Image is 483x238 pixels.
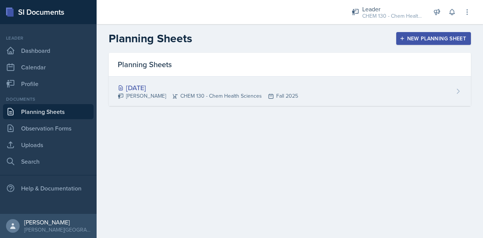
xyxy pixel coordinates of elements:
[3,60,94,75] a: Calendar
[3,154,94,169] a: Search
[3,76,94,91] a: Profile
[118,92,298,100] div: [PERSON_NAME] CHEM 130 - Chem Health Sciences Fall 2025
[3,43,94,58] a: Dashboard
[3,137,94,152] a: Uploads
[109,77,471,106] a: [DATE] [PERSON_NAME]CHEM 130 - Chem Health SciencesFall 2025
[118,83,298,93] div: [DATE]
[109,32,192,45] h2: Planning Sheets
[3,181,94,196] div: Help & Documentation
[3,35,94,41] div: Leader
[3,121,94,136] a: Observation Forms
[3,104,94,119] a: Planning Sheets
[3,96,94,103] div: Documents
[401,35,466,41] div: New Planning Sheet
[109,53,471,77] div: Planning Sheets
[362,12,423,20] div: CHEM 130 - Chem Health Sciences / Fall 2025
[24,218,91,226] div: [PERSON_NAME]
[396,32,471,45] button: New Planning Sheet
[24,226,91,233] div: [PERSON_NAME][GEOGRAPHIC_DATA]
[362,5,423,14] div: Leader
